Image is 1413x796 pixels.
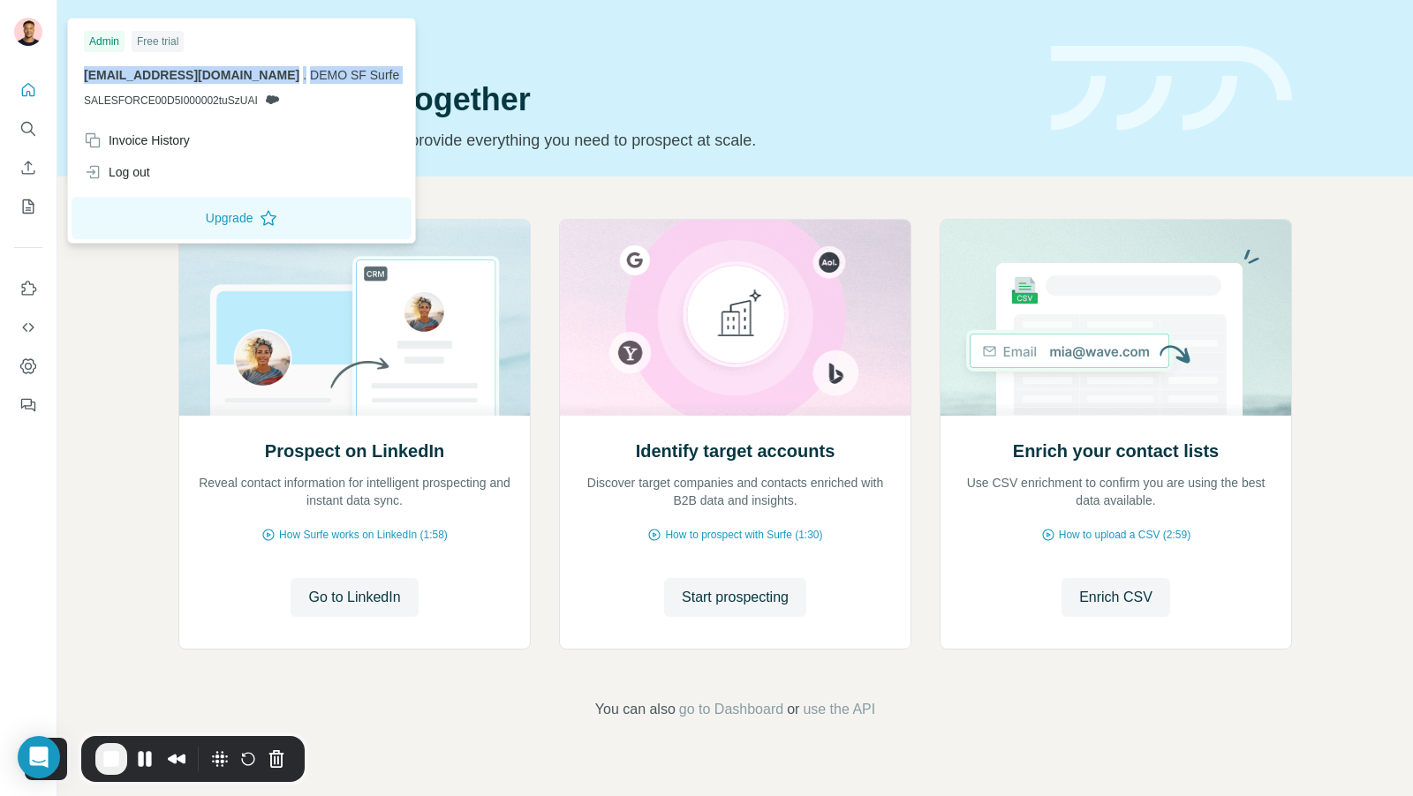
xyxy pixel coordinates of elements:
[14,312,42,343] button: Use Surfe API
[1051,46,1292,131] img: banner
[84,68,299,82] span: [EMAIL_ADDRESS][DOMAIN_NAME]
[178,220,531,416] img: Prospect on LinkedIn
[636,439,835,463] h2: Identify target accounts
[84,131,190,149] div: Invoice History
[1059,527,1190,543] span: How to upload a CSV (2:59)
[14,18,42,46] img: Avatar
[84,31,125,52] div: Admin
[84,163,150,181] div: Log out
[1079,587,1152,608] span: Enrich CSV
[14,152,42,184] button: Enrich CSV
[682,587,789,608] span: Start prospecting
[14,74,42,106] button: Quick start
[595,699,676,720] span: You can also
[14,389,42,421] button: Feedback
[1062,578,1170,617] button: Enrich CSV
[14,113,42,145] button: Search
[803,699,875,720] button: use the API
[14,273,42,304] button: Use Surfe on LinkedIn
[84,93,258,109] span: SALESFORCE00D5I000002tuSzUAI
[665,527,822,543] span: How to prospect with Surfe (1:30)
[178,82,1030,117] h1: Let’s prospect together
[559,220,911,416] img: Identify target accounts
[664,578,806,617] button: Start prospecting
[308,587,400,608] span: Go to LinkedIn
[303,68,306,82] span: .
[940,220,1292,416] img: Enrich your contact lists
[1013,439,1219,463] h2: Enrich your contact lists
[14,350,42,382] button: Dashboard
[178,33,1030,50] div: Quick start
[72,197,412,239] button: Upgrade
[310,68,399,82] span: DEMO SF Surfe
[265,439,444,463] h2: Prospect on LinkedIn
[958,474,1273,509] p: Use CSV enrichment to confirm you are using the best data available.
[18,736,60,778] div: Open Intercom Messenger
[787,699,799,720] span: or
[14,191,42,222] button: My lists
[291,578,418,617] button: Go to LinkedIn
[679,699,783,720] button: go to Dashboard
[578,474,893,509] p: Discover target companies and contacts enriched with B2B data and insights.
[279,527,448,543] span: How Surfe works on LinkedIn (1:58)
[178,128,1030,153] p: Pick your starting point and we’ll provide everything you need to prospect at scale.
[132,31,184,52] div: Free trial
[197,474,512,509] p: Reveal contact information for intelligent prospecting and instant data sync.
